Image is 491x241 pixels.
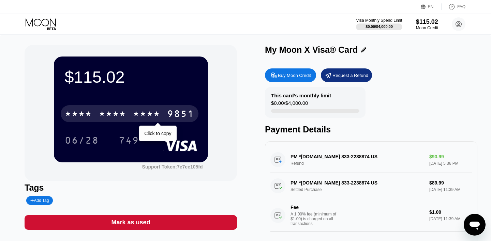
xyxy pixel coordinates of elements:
div: Support Token:7e7ee105fd [142,164,203,170]
div: 9851 [167,109,194,120]
div: Visa Monthly Spend Limit [356,18,402,23]
div: 749 [114,132,144,149]
div: $0.00 / $4,000.00 [366,25,393,29]
div: Payment Details [265,125,477,134]
div: Buy Moon Credit [278,73,311,78]
div: Click to copy [144,131,171,136]
div: FAQ [442,3,465,10]
div: $1.00 [429,209,472,215]
div: EN [421,3,442,10]
div: $0.00 / $4,000.00 [271,100,308,109]
div: Mark as used [111,219,150,226]
div: 06/28 [65,136,99,147]
div: FeeA 1.00% fee (minimum of $1.00) is charged on all transactions$1.00[DATE] 11:39 AM [270,199,472,232]
div: Visa Monthly Spend Limit$0.00/$4,000.00 [356,18,402,30]
div: My Moon X Visa® Card [265,45,358,55]
div: 749 [119,136,139,147]
div: A 1.00% fee (minimum of $1.00) is charged on all transactions [291,212,342,226]
div: FAQ [457,4,465,9]
div: Request a Refund [332,73,368,78]
iframe: Button to launch messaging window [464,214,486,236]
div: Support Token: 7e7ee105fd [142,164,203,170]
div: $115.02 [65,67,197,86]
div: Mark as used [25,215,237,230]
div: $115.02Moon Credit [416,18,438,30]
div: Tags [25,183,237,193]
div: [DATE] 11:39 AM [429,216,472,221]
div: This card’s monthly limit [271,93,331,98]
div: Buy Moon Credit [265,68,316,82]
div: Moon Credit [416,26,438,30]
div: EN [428,4,434,9]
div: Add Tag [30,198,49,203]
div: Fee [291,205,338,210]
div: Add Tag [26,196,53,205]
div: Request a Refund [321,68,372,82]
div: $115.02 [416,18,438,26]
div: 06/28 [60,132,104,149]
